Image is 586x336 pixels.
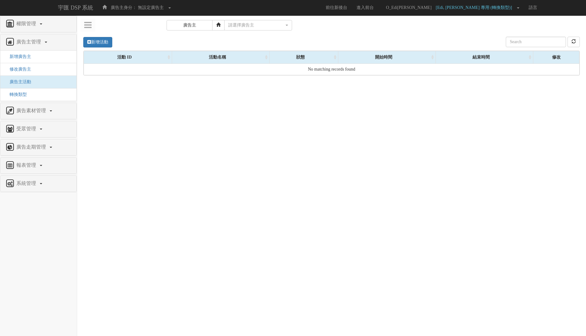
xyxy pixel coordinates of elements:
[15,181,39,186] span: 系統管理
[338,51,435,64] div: 開始時間
[15,39,44,44] span: 廣告主管理
[5,67,31,72] a: 修改廣告主
[83,37,112,47] a: 新增活動
[5,106,72,116] a: 廣告素材管理
[5,54,31,59] a: 新增廣告主
[436,51,533,64] div: 結束時間
[138,5,164,10] span: 無設定廣告主
[567,37,580,47] button: refresh
[15,144,49,150] span: 廣告走期管理
[5,142,72,152] a: 廣告走期管理
[5,80,31,84] a: 廣告主活動
[5,37,72,47] a: 廣告主管理
[533,51,579,64] div: 修改
[436,5,515,10] span: [Edi, [PERSON_NAME] 專用 (轉換類型)]
[5,92,27,97] a: 轉換類型
[84,64,580,75] td: No matching records found
[383,5,435,10] span: O_Edi[PERSON_NAME]
[15,162,39,168] span: 報表管理
[5,161,72,170] a: 報表管理
[15,21,39,26] span: 權限管理
[15,108,49,113] span: 廣告素材管理
[5,124,72,134] a: 受眾管理
[228,22,284,28] div: 請選擇廣告主
[5,179,72,189] a: 系統管理
[5,19,72,29] a: 權限管理
[506,37,566,47] input: Search
[84,51,172,64] div: 活動 ID
[172,51,269,64] div: 活動名稱
[224,20,292,31] button: 請選擇廣告主
[15,126,39,131] span: 受眾管理
[270,51,338,64] div: 狀態
[111,5,137,10] span: 廣告主身分：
